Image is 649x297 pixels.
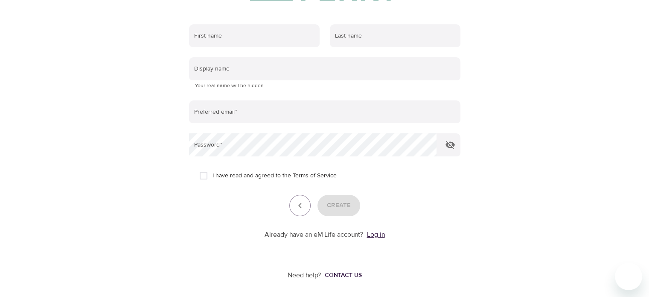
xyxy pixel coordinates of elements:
span: I have read and agreed to the [212,171,337,180]
p: Your real name will be hidden. [195,82,454,90]
p: Need help? [288,271,321,280]
a: Terms of Service [293,171,337,180]
iframe: Button to launch messaging window [615,263,642,290]
a: Log in [367,230,385,239]
p: Already have an eM Life account? [265,230,364,240]
div: Contact us [325,271,362,279]
a: Contact us [321,271,362,279]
